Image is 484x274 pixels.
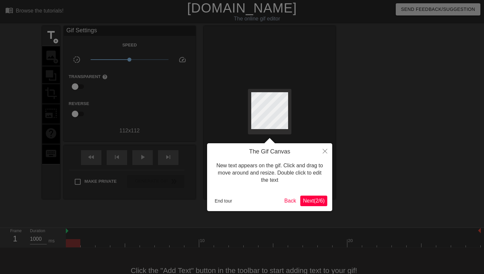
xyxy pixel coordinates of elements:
div: New text appears on the gif. Click and drag to move around and resize. Double click to edit the text [212,155,327,191]
button: Close [318,143,332,158]
h4: The Gif Canvas [212,148,327,155]
button: Back [282,196,299,206]
button: Next [300,196,327,206]
span: Next ( 2 / 6 ) [303,198,325,204]
button: End tour [212,196,235,206]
